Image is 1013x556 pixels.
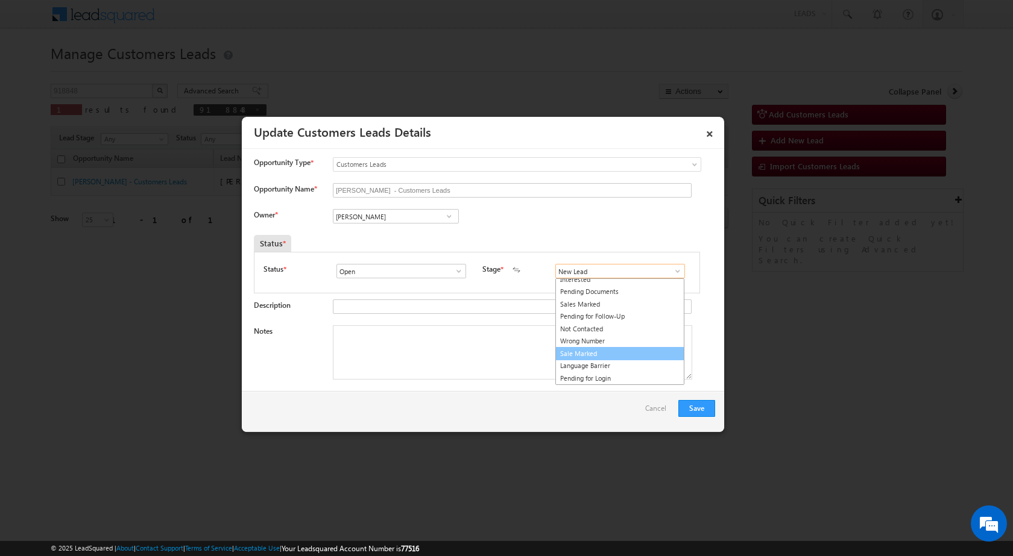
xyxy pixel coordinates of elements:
[556,372,684,385] a: Pending for Login
[254,210,277,219] label: Owner
[556,323,684,336] a: Not Contacted
[333,209,459,223] input: Type to Search
[441,210,456,222] a: Show All Items
[645,400,672,423] a: Cancel
[116,544,134,552] a: About
[336,264,466,278] input: Type to Search
[555,264,685,278] input: Type to Search
[448,265,463,277] a: Show All Items
[198,6,227,35] div: Minimize live chat window
[254,301,291,310] label: Description
[164,371,219,387] em: Start Chat
[482,264,500,275] label: Stage
[667,265,682,277] a: Show All Items
[555,347,684,361] a: Sale Marked
[333,159,652,170] span: Customers Leads
[678,400,715,417] button: Save
[333,157,701,172] a: Customers Leads
[254,184,317,193] label: Opportunity Name
[185,544,232,552] a: Terms of Service
[264,264,283,275] label: Status
[401,544,419,553] span: 77516
[699,121,720,142] a: ×
[556,360,684,372] a: Language Barrier
[254,123,431,140] a: Update Customers Leads Details
[254,157,311,168] span: Opportunity Type
[234,544,280,552] a: Acceptable Use
[556,298,684,311] a: Sales Marked
[21,63,51,79] img: d_60004797649_company_0_60004797649
[556,273,684,286] a: Interested
[254,326,273,336] label: Notes
[556,310,684,323] a: Pending for Follow-Up
[51,543,419,554] span: © 2025 LeadSquared | | | | |
[136,544,183,552] a: Contact Support
[16,111,220,361] textarea: Type your message and hit 'Enter'
[254,235,291,252] div: Status
[556,286,684,298] a: Pending Documents
[282,544,419,553] span: Your Leadsquared Account Number is
[63,63,203,79] div: Chat with us now
[556,335,684,348] a: Wrong Number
